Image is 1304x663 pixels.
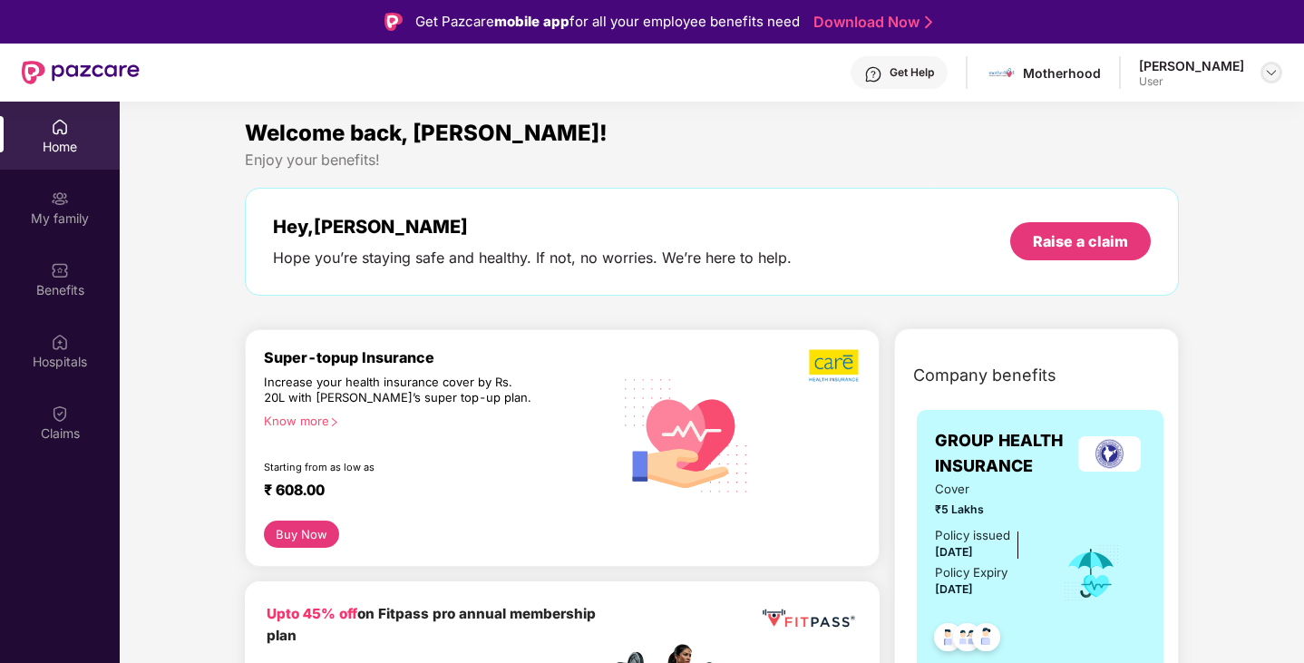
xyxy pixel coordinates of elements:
[273,216,792,238] div: Hey, [PERSON_NAME]
[51,261,69,279] img: svg+xml;base64,PHN2ZyBpZD0iQmVuZWZpdHMiIHhtbG5zPSJodHRwOi8vd3d3LnczLm9yZy8yMDAwL3N2ZyIgd2lkdGg9Ij...
[1264,65,1279,80] img: svg+xml;base64,PHN2ZyBpZD0iRHJvcGRvd24tMzJ4MzIiIHhtbG5zPSJodHRwOi8vd3d3LnczLm9yZy8yMDAwL3N2ZyIgd2...
[1078,436,1141,472] img: insurerLogo
[945,618,989,662] img: svg+xml;base64,PHN2ZyB4bWxucz0iaHR0cDovL3d3dy53My5vcmcvMjAwMC9zdmciIHdpZHRoPSI0OC45MTUiIGhlaWdodD...
[1139,57,1244,74] div: [PERSON_NAME]
[494,13,569,30] strong: mobile app
[51,190,69,208] img: svg+xml;base64,PHN2ZyB3aWR0aD0iMjAiIGhlaWdodD0iMjAiIHZpZXdCb3g9IjAgMCAyMCAyMCIgZmlsbD0ibm9uZSIgeG...
[264,521,339,548] button: Buy Now
[935,526,1010,545] div: Policy issued
[264,461,535,473] div: Starting from as low as
[913,363,1056,388] span: Company benefits
[384,13,403,31] img: Logo
[964,618,1008,662] img: svg+xml;base64,PHN2ZyB4bWxucz0iaHR0cDovL3d3dy53My5vcmcvMjAwMC9zdmciIHdpZHRoPSI0OC45NDMiIGhlaWdodD...
[22,61,140,84] img: New Pazcare Logo
[1033,231,1128,251] div: Raise a claim
[267,605,596,644] b: on Fitpass pro annual membership plan
[245,151,1180,170] div: Enjoy your benefits!
[926,618,970,662] img: svg+xml;base64,PHN2ZyB4bWxucz0iaHR0cDovL3d3dy53My5vcmcvMjAwMC9zdmciIHdpZHRoPSI0OC45NDMiIGhlaWdodD...
[935,545,973,559] span: [DATE]
[51,118,69,136] img: svg+xml;base64,PHN2ZyBpZD0iSG9tZSIgeG1sbnM9Imh0dHA6Ly93d3cudzMub3JnLzIwMDAvc3ZnIiB3aWR0aD0iMjAiIG...
[329,417,339,427] span: right
[264,348,612,366] div: Super-topup Insurance
[267,605,357,622] b: Upto 45% off
[935,563,1007,582] div: Policy Expiry
[273,249,792,268] div: Hope you’re staying safe and healthy. If not, no worries. We’re here to help.
[51,333,69,351] img: svg+xml;base64,PHN2ZyBpZD0iSG9zcGl0YWxzIiB4bWxucz0iaHR0cDovL3d3dy53My5vcmcvMjAwMC9zdmciIHdpZHRoPS...
[264,375,534,406] div: Increase your health insurance cover by Rs. 20L with [PERSON_NAME]’s super top-up plan.
[935,428,1075,480] span: GROUP HEALTH INSURANCE
[51,405,69,423] img: svg+xml;base64,PHN2ZyBpZD0iQ2xhaW0iIHhtbG5zPSJodHRwOi8vd3d3LnczLm9yZy8yMDAwL3N2ZyIgd2lkdGg9IjIwIi...
[1023,64,1101,82] div: Motherhood
[864,65,882,83] img: svg+xml;base64,PHN2ZyBpZD0iSGVscC0zMngzMiIgeG1sbnM9Imh0dHA6Ly93d3cudzMub3JnLzIwMDAvc3ZnIiB3aWR0aD...
[935,501,1037,518] span: ₹5 Lakhs
[890,65,934,80] div: Get Help
[612,358,762,510] img: svg+xml;base64,PHN2ZyB4bWxucz0iaHR0cDovL3d3dy53My5vcmcvMjAwMC9zdmciIHhtbG5zOnhsaW5rPSJodHRwOi8vd3...
[245,120,608,146] span: Welcome back, [PERSON_NAME]!
[759,603,858,634] img: fppp.png
[809,348,861,383] img: b5dec4f62d2307b9de63beb79f102df3.png
[415,11,800,33] div: Get Pazcare for all your employee benefits need
[935,480,1037,499] span: Cover
[1062,543,1121,603] img: icon
[813,13,927,32] a: Download Now
[988,60,1015,86] img: motherhood%20_%20logo.png
[1139,74,1244,89] div: User
[264,414,601,426] div: Know more
[264,481,594,502] div: ₹ 608.00
[935,582,973,596] span: [DATE]
[925,13,932,32] img: Stroke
